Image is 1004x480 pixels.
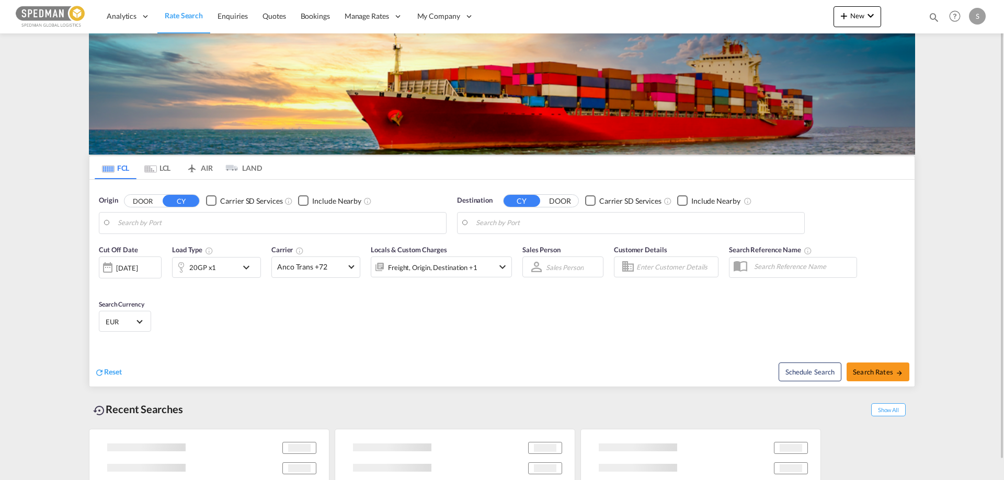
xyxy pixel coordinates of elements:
input: Search Reference Name [749,259,857,274]
span: Manage Rates [345,11,389,21]
span: Locals & Custom Charges [371,245,447,254]
div: S [969,8,986,25]
md-select: Select Currency: € EUREuro [105,314,145,329]
md-tab-item: FCL [95,156,136,179]
span: Customer Details [614,245,667,254]
div: Freight Origin Destination Factory Stuffingicon-chevron-down [371,256,512,277]
span: Carrier [271,245,304,254]
span: Rate Search [165,11,203,20]
span: Analytics [107,11,136,21]
md-icon: Your search will be saved by the below given name [804,247,812,255]
span: Help [946,7,964,25]
span: Enquiries [218,11,248,20]
button: Note: By default Schedule search will only considerorigin ports, destination ports and cut off da... [779,362,841,381]
div: 20GP x1icon-chevron-down [172,257,261,278]
span: Sales Person [522,245,561,254]
md-icon: icon-refresh [95,368,104,377]
md-icon: Unchecked: Ignores neighbouring ports when fetching rates.Checked : Includes neighbouring ports w... [363,197,372,205]
md-icon: icon-information-outline [205,247,213,255]
div: 20GP x1 [189,260,216,275]
md-icon: Unchecked: Search for CY (Container Yard) services for all selected carriers.Checked : Search for... [284,197,293,205]
md-checkbox: Checkbox No Ink [585,195,661,206]
span: Anco Trans +72 [277,262,345,272]
md-select: Sales Person [545,260,585,275]
md-checkbox: Checkbox No Ink [298,195,361,206]
md-icon: icon-chevron-down [864,9,877,22]
div: Recent Searches [89,397,187,421]
div: Include Nearby [312,196,361,206]
div: [DATE] [116,263,138,273]
span: Bookings [301,11,330,20]
button: CY [163,195,199,207]
md-tab-item: AIR [178,156,220,179]
span: EUR [106,317,135,326]
span: Search Currency [99,300,144,308]
span: Reset [104,367,122,376]
span: Search Reference Name [729,245,812,254]
div: Carrier SD Services [220,196,282,206]
img: LCL+%26+FCL+BACKGROUND.png [89,33,915,155]
span: My Company [417,11,460,21]
md-checkbox: Checkbox No Ink [206,195,282,206]
md-icon: Unchecked: Ignores neighbouring ports when fetching rates.Checked : Includes neighbouring ports w... [744,197,752,205]
md-checkbox: Checkbox No Ink [677,195,740,206]
button: icon-plus 400-fgNewicon-chevron-down [834,6,881,27]
span: New [838,11,877,20]
div: Freight Origin Destination Factory Stuffing [388,260,477,275]
md-pagination-wrapper: Use the left and right arrow keys to navigate between tabs [95,156,262,179]
div: Include Nearby [691,196,740,206]
div: icon-refreshReset [95,367,122,378]
input: Search by Port [476,215,799,231]
md-icon: icon-airplane [186,162,198,170]
md-tab-item: LAND [220,156,262,179]
md-icon: The selected Trucker/Carrierwill be displayed in the rate results If the rates are from another f... [295,247,304,255]
md-icon: icon-backup-restore [93,404,106,417]
div: Help [946,7,969,26]
button: Search Ratesicon-arrow-right [847,362,909,381]
md-icon: icon-chevron-down [496,261,509,273]
md-icon: icon-magnify [928,11,940,23]
md-icon: icon-plus 400-fg [838,9,850,22]
input: Enter Customer Details [636,259,715,275]
span: Destination [457,195,493,206]
span: Search Rates [853,368,903,376]
div: icon-magnify [928,11,940,27]
button: DOOR [124,195,161,207]
md-datepicker: Select [99,277,107,291]
md-icon: icon-chevron-down [240,261,258,274]
div: Origin DOOR CY Checkbox No InkUnchecked: Search for CY (Container Yard) services for all selected... [89,180,915,387]
span: Quotes [263,11,286,20]
md-tab-item: LCL [136,156,178,179]
md-icon: Unchecked: Search for CY (Container Yard) services for all selected carriers.Checked : Search for... [664,197,672,205]
button: DOOR [542,195,578,207]
div: [DATE] [99,256,162,278]
span: Show All [871,403,906,416]
span: Origin [99,195,118,206]
span: Cut Off Date [99,245,138,254]
button: CY [504,195,540,207]
div: Carrier SD Services [599,196,661,206]
input: Search by Port [118,215,441,231]
md-icon: icon-arrow-right [896,369,903,377]
span: Load Type [172,245,213,254]
img: c12ca350ff1b11efb6b291369744d907.png [16,5,86,28]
